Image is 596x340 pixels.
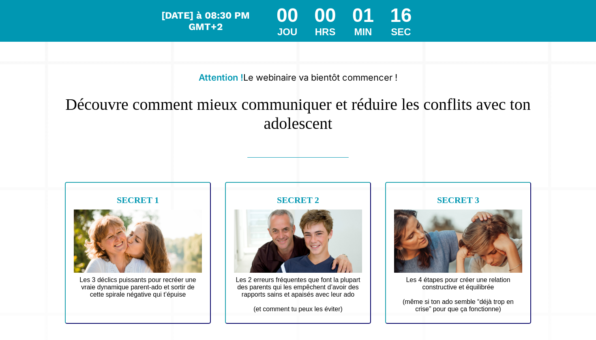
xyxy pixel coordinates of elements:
b: Attention ! [199,72,243,83]
h1: Découvre comment mieux communiquer et réduire les conflits avec ton adolescent [61,87,535,133]
div: 01 [352,4,374,26]
text: Les 4 étapes pour créer une relation constructive et équilibrée (même si ton ado semble “déjà tro... [394,274,522,315]
div: MIN [352,26,374,38]
div: 00 [277,4,298,26]
b: SECRET 1 [117,195,159,205]
img: 774e71fe38cd43451293438b60a23fce_Design_sans_titre_1.jpg [234,210,362,273]
span: [DATE] à 08:30 PM GMT+2 [161,10,250,32]
h2: Le webinaire va bientôt commencer ! [61,68,535,87]
div: Le webinar commence dans... [160,10,252,32]
div: 00 [314,4,336,26]
div: SEC [390,26,412,38]
div: HRS [314,26,336,38]
img: d70f9ede54261afe2763371d391305a3_Design_sans_titre_4.jpg [74,210,202,273]
b: SECRET 3 [437,195,479,205]
div: JOU [277,26,298,38]
img: 6e5ea48f4dd0521e46c6277ff4d310bb_Design_sans_titre_5.jpg [394,210,522,273]
text: Les 3 déclics puissants pour recréer une vraie dynamique parent-ado et sortir de cette spirale né... [74,274,202,308]
text: Les 2 erreurs fréquentes que font la plupart des parents qui les empêchent d’avoir des rapports s... [234,274,362,315]
div: 16 [390,4,412,26]
b: SECRET 2 [277,195,319,205]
